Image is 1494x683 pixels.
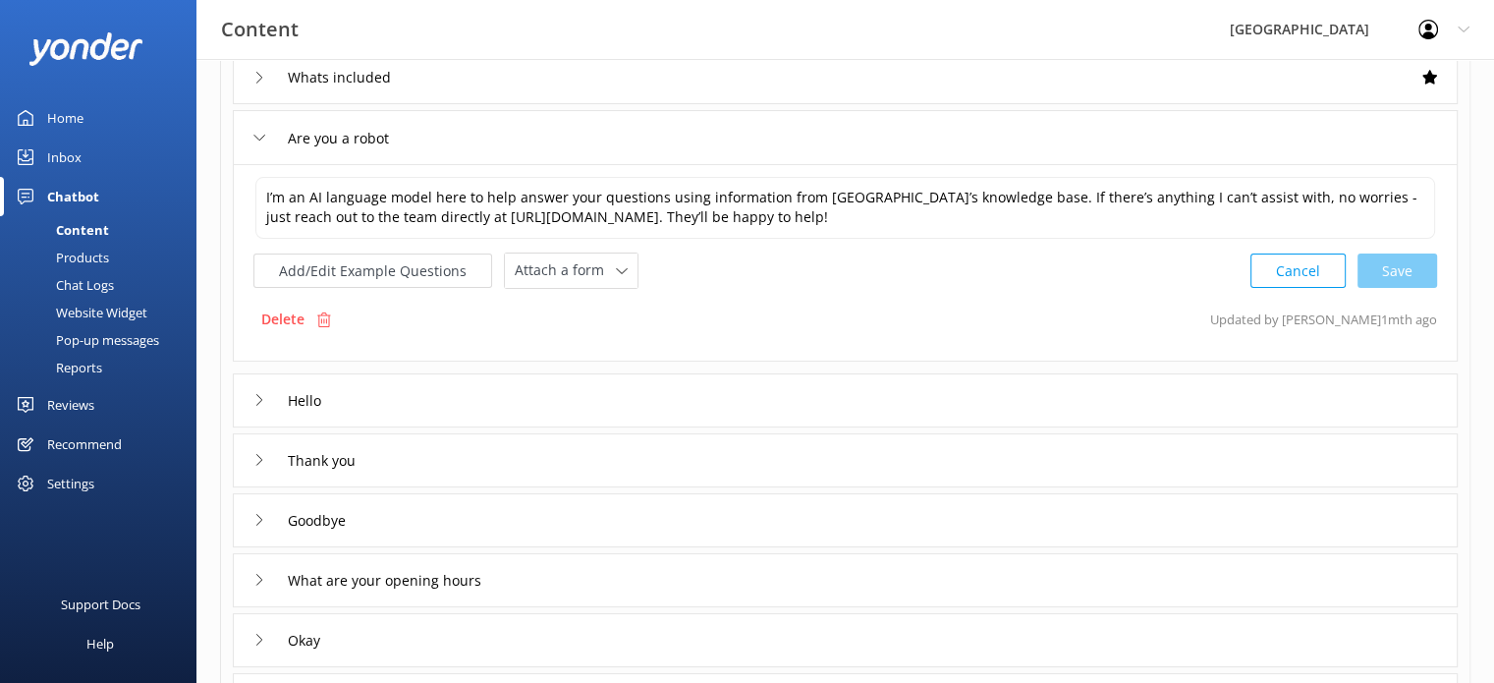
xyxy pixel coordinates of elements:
a: Content [12,216,196,244]
p: Delete [261,309,304,330]
a: Products [12,244,196,271]
div: Website Widget [12,299,147,326]
div: Home [47,98,83,138]
a: Chat Logs [12,271,196,299]
img: yonder-white-logo.png [29,32,142,65]
div: Help [86,624,114,663]
div: Chatbot [47,177,99,216]
div: Chat Logs [12,271,114,299]
a: Website Widget [12,299,196,326]
div: Pop-up messages [12,326,159,354]
button: Cancel [1250,254,1346,288]
textarea: I’m an AI language model here to help answer your questions using information from [GEOGRAPHIC_DA... [255,177,1435,239]
button: Add/Edit Example Questions [253,254,492,288]
div: Products [12,244,109,271]
h3: Content [221,14,299,45]
span: Attach a form [515,259,616,281]
a: Pop-up messages [12,326,196,354]
div: Reports [12,354,102,381]
p: Updated by [PERSON_NAME] 1mth ago [1210,301,1437,338]
div: Support Docs [61,585,140,624]
div: Recommend [47,425,122,464]
a: Reports [12,354,196,381]
div: Reviews [47,385,94,425]
div: Content [12,216,109,244]
div: Inbox [47,138,82,177]
div: Settings [47,464,94,503]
